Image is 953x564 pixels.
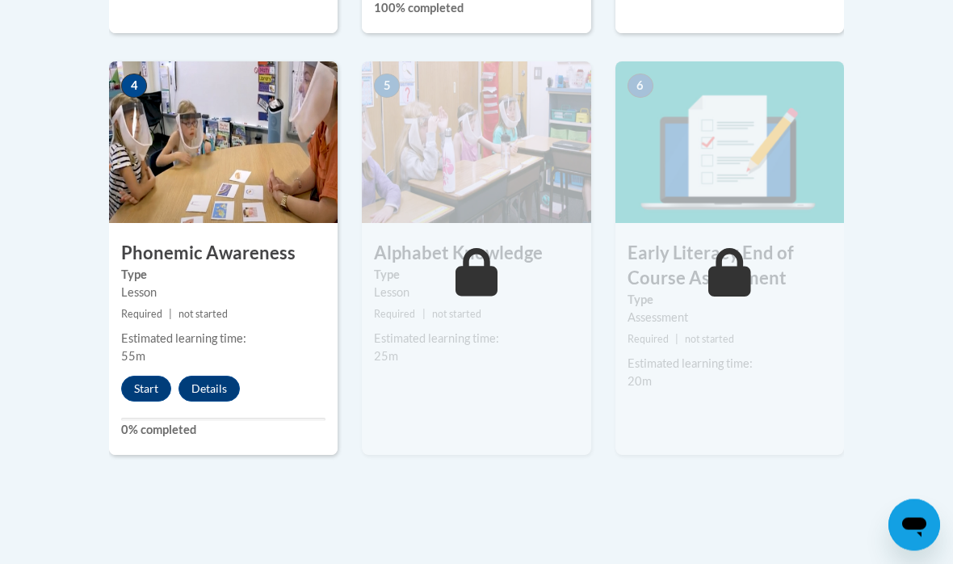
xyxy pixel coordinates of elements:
[422,309,426,321] span: |
[675,334,678,346] span: |
[121,309,162,321] span: Required
[628,375,652,389] span: 20m
[374,267,578,284] label: Type
[169,309,172,321] span: |
[615,242,844,292] h3: Early Literacy End of Course Assessment
[374,74,400,99] span: 5
[178,377,240,402] button: Details
[121,350,145,364] span: 55m
[121,74,147,99] span: 4
[374,330,578,348] div: Estimated learning time:
[109,242,338,267] h3: Phonemic Awareness
[888,499,940,551] iframe: Button to launch messaging window
[121,422,325,440] label: 0% completed
[628,334,669,346] span: Required
[121,267,325,284] label: Type
[374,350,398,364] span: 25m
[628,74,653,99] span: 6
[121,377,171,402] button: Start
[628,356,832,373] div: Estimated learning time:
[362,62,590,224] img: Course Image
[374,284,578,302] div: Lesson
[109,62,338,224] img: Course Image
[362,242,590,267] h3: Alphabet Knowledge
[178,309,228,321] span: not started
[615,62,844,224] img: Course Image
[121,284,325,302] div: Lesson
[121,330,325,348] div: Estimated learning time:
[374,309,415,321] span: Required
[685,334,734,346] span: not started
[628,309,832,327] div: Assessment
[432,309,481,321] span: not started
[628,292,832,309] label: Type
